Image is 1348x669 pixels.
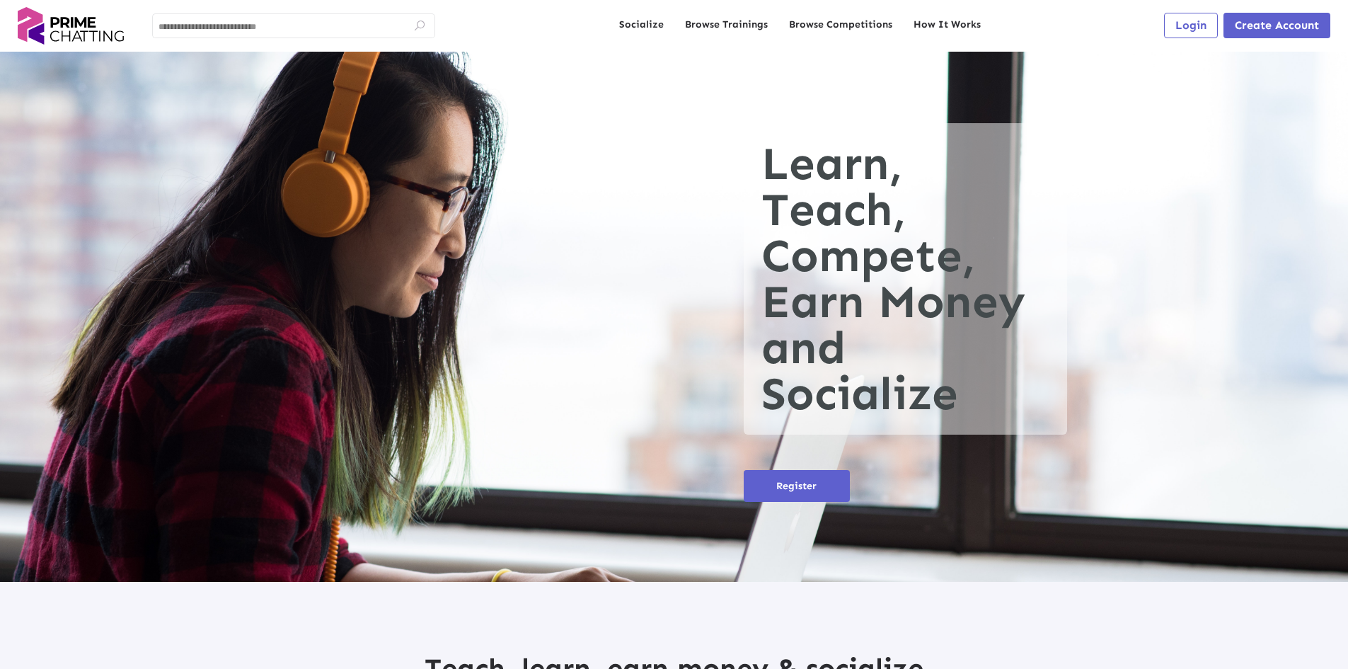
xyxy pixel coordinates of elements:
[685,18,768,32] a: Browse Trainings
[789,18,892,32] a: Browse Competitions
[1235,18,1319,32] span: Create Account
[1223,13,1330,38] button: Create Account
[744,470,850,502] button: Register
[914,18,981,32] a: How It Works
[744,123,1067,435] h1: Learn, Teach, Compete, Earn Money and Socialize
[776,480,817,492] span: Register
[18,7,124,45] img: logo
[1164,13,1218,38] button: Login
[1175,18,1206,32] span: Login
[619,18,664,32] a: Socialize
